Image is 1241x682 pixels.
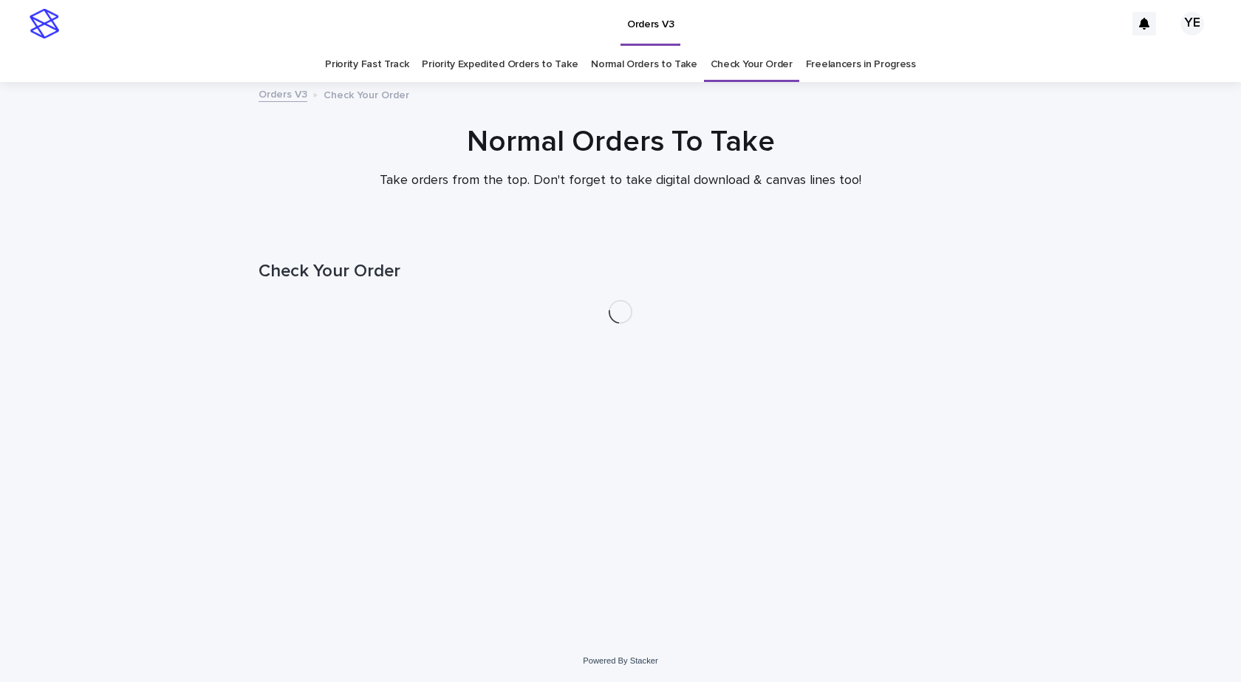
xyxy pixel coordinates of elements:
p: Check Your Order [324,86,409,102]
h1: Check Your Order [259,261,982,282]
h1: Normal Orders To Take [259,124,982,160]
a: Priority Fast Track [325,47,408,82]
a: Priority Expedited Orders to Take [422,47,578,82]
img: stacker-logo-s-only.png [30,9,59,38]
a: Orders V3 [259,85,307,102]
a: Freelancers in Progress [806,47,916,82]
p: Take orders from the top. Don't forget to take digital download & canvas lines too! [325,173,916,189]
a: Normal Orders to Take [591,47,697,82]
div: YE [1180,12,1204,35]
a: Powered By Stacker [583,656,657,665]
a: Check Your Order [711,47,793,82]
